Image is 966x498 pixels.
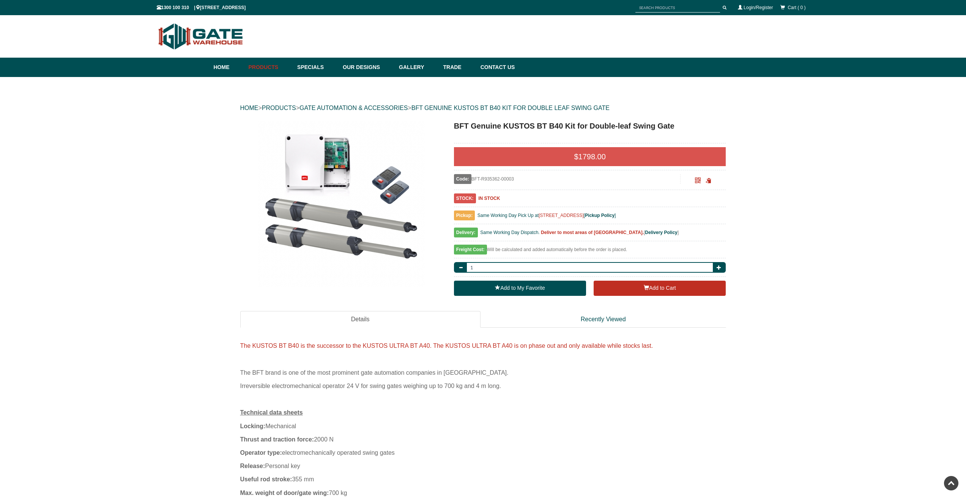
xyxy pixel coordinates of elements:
span: Click to copy the URL [706,178,711,184]
div: BFT-R935362-00003 [454,174,681,184]
span: Delivery: [454,228,478,237]
span: 1300 100 310 | [STREET_ADDRESS] [157,5,246,10]
a: BFT GENUINE KUSTOS BT B40 KIT FOR DOUBLE LEAF SWING GATE [411,105,610,111]
div: 2000 N [240,433,726,446]
div: The BFT brand is one of the most prominent gate automation companies in [GEOGRAPHIC_DATA]. [240,366,726,379]
div: [ ] [454,228,726,241]
input: SEARCH PRODUCTS [635,3,720,13]
a: HOME [240,105,258,111]
a: Add to My Favorite [454,281,586,296]
span: Locking: [240,423,266,429]
div: $ [454,147,726,166]
div: Irreversible electromechanical operator 24 V for swing gates weighing up to 700 kg and 4 m long. [240,379,726,393]
span: Technical data sheets [240,409,303,416]
span: Code: [454,174,471,184]
span: Operator type: [240,449,282,456]
a: Our Designs [339,58,395,77]
div: > > > [240,96,726,120]
a: Contact Us [477,58,515,77]
span: Same Working Day Pick Up at [ ] [477,213,616,218]
div: Will be calculated and added automatically before the order is placed. [454,245,726,258]
div: electromechanically operated swing gates [240,446,726,459]
span: Freight Cost: [454,245,487,254]
a: Specials [293,58,339,77]
span: Max. weight of door/gate wing: [240,490,329,496]
a: BFT Genuine KUSTOS BT B40 Kit for Double-leaf Swing Gate - - Gate Warehouse [241,120,442,287]
span: Release: [240,463,265,469]
b: Deliver to most areas of [GEOGRAPHIC_DATA]. [541,230,644,235]
span: Pickup: [454,211,475,220]
a: Home [214,58,245,77]
a: Login/Register [744,5,773,10]
div: The KUSTOS BT B40 is the successor to the KUSTOS ULTRA BT A40. The KUSTOS ULTRA BT A40 is on phas... [240,339,726,352]
h1: BFT Genuine KUSTOS BT B40 Kit for Double-leaf Swing Gate [454,120,726,132]
a: Details [240,311,481,328]
a: GATE AUTOMATION & ACCESSORIES [299,105,408,111]
span: Same Working Day Dispatch. [480,230,540,235]
a: Trade [439,58,476,77]
a: Recently Viewed [481,311,726,328]
img: Gate Warehouse [157,19,245,54]
span: Useful rod stroke: [240,476,292,482]
span: STOCK: [454,193,476,203]
span: 1798.00 [578,152,606,161]
a: Delivery Policy [645,230,677,235]
a: [STREET_ADDRESS] [539,213,584,218]
a: PRODUCTS [262,105,296,111]
a: Products [245,58,294,77]
b: IN STOCK [478,196,500,201]
div: Mechanical [240,419,726,433]
div: 355 mm [240,473,726,486]
span: Cart ( 0 ) [788,5,805,10]
a: Gallery [395,58,439,77]
a: Pickup Policy [585,213,615,218]
button: Add to Cart [594,281,726,296]
img: BFT Genuine KUSTOS BT B40 Kit for Double-leaf Swing Gate - - Gate Warehouse [258,120,425,287]
a: Click to enlarge and scan to share. [695,179,701,184]
div: Personal key [240,459,726,473]
span: Thrust and traction force: [240,436,314,443]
